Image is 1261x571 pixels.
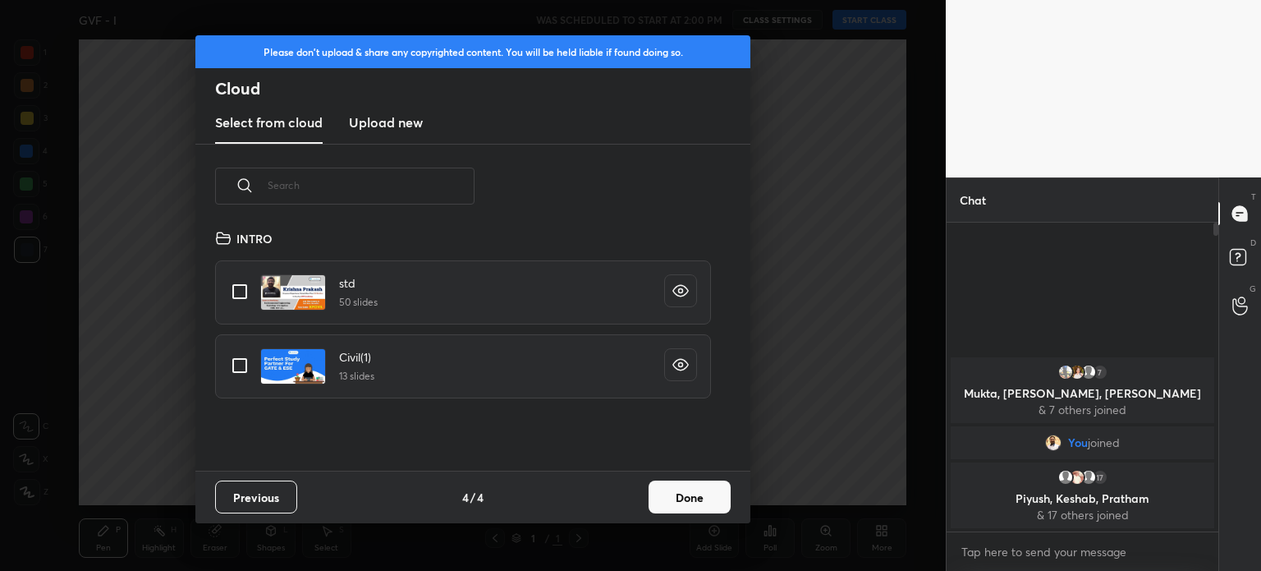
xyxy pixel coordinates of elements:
h4: std [339,274,378,292]
h3: Select from cloud [215,113,323,132]
p: G [1250,283,1256,295]
input: Search [268,150,475,220]
img: b653ca882214437687470c7e320e0398.jpg [1057,364,1074,380]
p: & 17 others joined [961,509,1204,522]
h4: INTRO [236,230,273,247]
div: Please don't upload & share any copyrighted content. You will be held liable if found doing so. [195,35,750,68]
p: D [1250,237,1256,249]
img: default.png [1057,469,1074,486]
h3: Upload new [349,113,423,132]
img: default.png [1080,364,1097,380]
button: Done [649,481,731,513]
div: 7 [1092,364,1108,380]
img: fda5f69eff034ab9acdd9fb98457250a.jpg [1045,435,1062,451]
div: grid [195,223,731,471]
p: Chat [947,178,999,222]
div: 17 [1092,469,1108,486]
p: Piyush, Keshab, Pratham [961,492,1204,505]
h4: Civil(1) [339,348,374,366]
span: joined [1088,436,1120,449]
p: & 7 others joined [961,403,1204,417]
div: grid [947,354,1218,532]
h2: Cloud [215,78,750,99]
p: T [1251,191,1256,203]
button: Previous [215,481,297,513]
h5: 50 slides [339,295,378,310]
img: a5b0b9265b8449b29fa95ca0af88fbba.jpg [1069,364,1085,380]
img: default.png [1080,469,1097,486]
h4: 4 [477,489,484,506]
img: 3 [1069,469,1085,486]
p: Mukta, [PERSON_NAME], [PERSON_NAME] [961,387,1204,400]
h4: / [470,489,475,506]
span: You [1068,436,1088,449]
h5: 13 slides [339,369,374,384]
h4: 4 [462,489,469,506]
img: 1615040256AR9OND.pdf [260,274,326,311]
img: 1627879622FH4XSV.pdf [260,348,326,385]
